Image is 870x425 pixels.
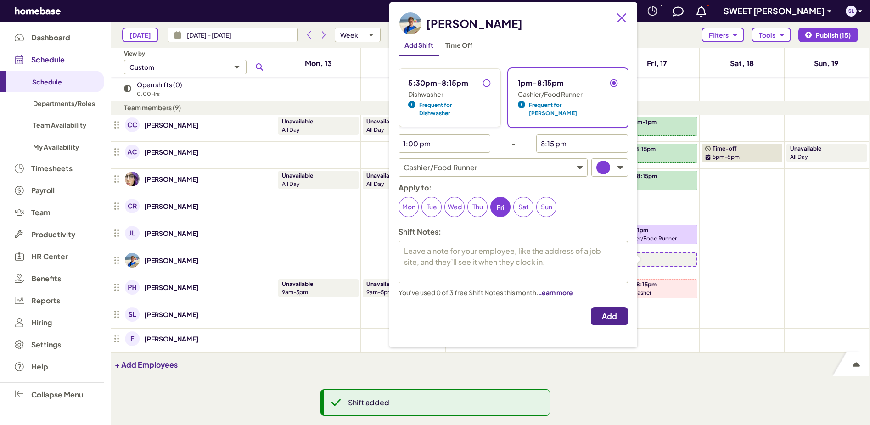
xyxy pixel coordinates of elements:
[122,28,158,42] button: [DATE]
[125,307,140,322] img: avatar
[144,146,199,157] a: [PERSON_NAME]
[790,145,821,153] p: Unavailable
[282,172,313,180] p: Unavailable
[282,280,313,288] p: Unavailable
[730,58,754,69] h4: Sat, 18
[302,28,316,42] button: Previous period
[125,172,140,186] img: avatar
[529,101,609,117] span: Frequent for [PERSON_NAME]
[426,16,522,31] h2: [PERSON_NAME]
[115,360,178,369] span: + Add Employees
[759,31,775,39] span: Tools
[144,309,199,320] p: [PERSON_NAME]
[282,117,313,126] p: Unavailable
[752,28,791,42] button: Tools
[137,79,182,90] p: Open shifts (0)
[33,143,79,151] span: My Availability
[124,252,140,268] a: avatar
[31,274,61,283] span: Benefits
[125,253,140,268] img: avatar
[808,56,844,71] a: Sun, 19
[125,199,140,213] img: avatar
[340,31,358,39] div: Week
[408,89,482,99] p: Dishwasher
[124,144,140,160] a: avatar
[399,287,538,298] p: You’ve used 0 of 3 free Shift Notes this month.
[816,31,851,39] span: Publish (15)
[31,252,68,261] span: HR Center
[124,330,140,347] a: avatar
[129,31,151,39] span: [DATE]
[511,134,516,153] div: -
[399,226,441,237] p: Shift Notes:
[124,279,140,296] a: avatar
[31,319,52,327] span: Hiring
[144,119,199,130] a: [PERSON_NAME]
[282,288,351,296] p: 9am-5pm
[129,63,154,71] div: Custom
[846,6,857,17] img: avatar
[144,333,199,344] a: [PERSON_NAME]
[124,306,140,323] a: avatar
[621,235,677,243] p: Cashier/Food Runner
[282,126,351,134] p: all day
[468,202,487,212] p: Thu
[31,186,55,195] span: Payroll
[724,6,825,16] span: SWEET [PERSON_NAME]
[31,208,51,217] span: Team
[31,34,70,42] span: Dashboard
[536,134,614,153] input: --:-- --
[399,182,628,193] p: Apply to:
[385,56,421,71] a: Tue, 14
[31,56,65,64] span: Schedule
[621,118,657,126] p: 9:30am-1pm
[798,28,858,42] button: Publish (15)
[31,363,48,371] span: Help
[115,360,178,369] button: + Add Employees
[125,331,140,346] img: avatar
[713,153,740,161] p: 5pm-8pm
[144,255,199,266] a: [PERSON_NAME]
[144,173,199,185] a: [PERSON_NAME]
[713,145,737,153] p: Time-off
[305,58,332,69] h4: Mon, 13
[124,171,140,187] a: avatar
[125,145,140,159] img: avatar
[137,90,182,98] p: 0.00 Hrs
[537,202,556,212] p: Sun
[31,296,60,305] span: Reports
[518,78,609,88] p: 1pm-8:15pm
[514,202,533,212] p: Sat
[602,312,617,321] span: Add
[408,78,482,88] p: 5:30pm-8:15pm
[125,117,140,132] img: avatar
[144,282,199,293] a: [PERSON_NAME]
[366,126,436,134] p: all day
[790,153,859,161] p: all day
[724,56,759,71] a: Sat, 18
[366,288,436,296] p: 9am-5pm
[538,288,573,296] span: Learn more
[348,397,389,408] p: Shift added
[366,180,436,188] p: all day
[252,60,267,74] button: Search
[814,58,839,69] h4: Sun, 19
[124,102,275,113] p: Team members (9)
[591,307,628,325] button: Add
[31,341,61,349] span: Settings
[282,180,351,188] p: all day
[31,164,73,173] span: Timesheets
[366,172,398,180] p: Unavailable
[491,201,510,212] p: Fri
[404,162,577,173] p: Cashier/Food Runner
[124,225,140,241] a: avatar
[144,228,199,239] a: [PERSON_NAME]
[124,117,140,133] a: avatar
[299,56,337,71] a: Mon, 13
[399,202,418,212] p: Mon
